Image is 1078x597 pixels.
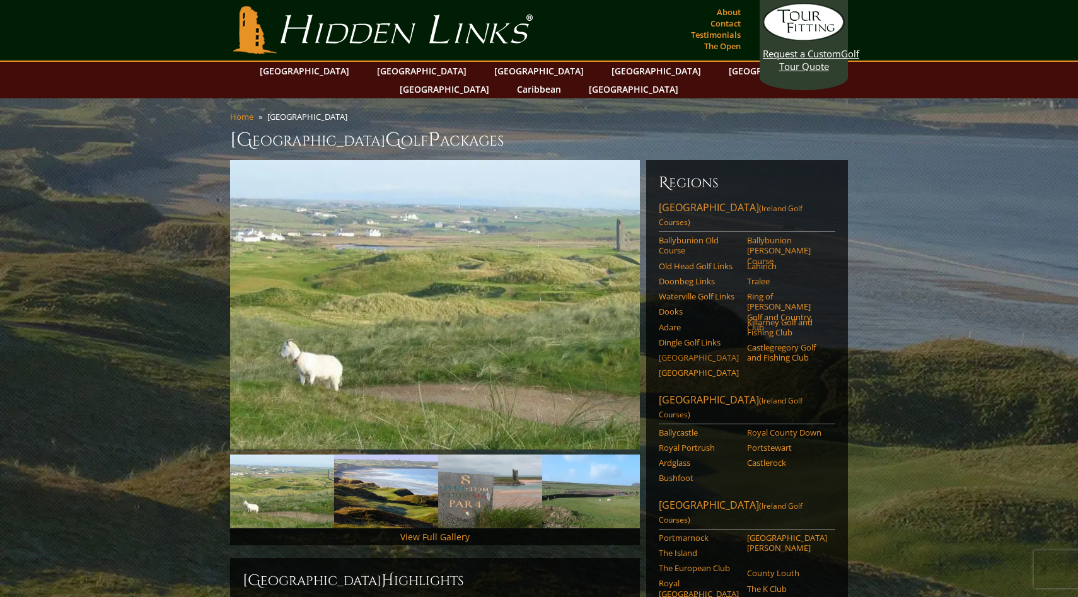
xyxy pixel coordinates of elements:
[747,261,827,271] a: Lahinch
[659,276,739,286] a: Doonbeg Links
[747,235,827,266] a: Ballybunion [PERSON_NAME] Course
[393,80,496,98] a: [GEOGRAPHIC_DATA]
[659,498,835,530] a: [GEOGRAPHIC_DATA](Ireland Golf Courses)
[428,127,440,153] span: P
[371,62,473,80] a: [GEOGRAPHIC_DATA]
[659,473,739,483] a: Bushfoot
[659,291,739,301] a: Waterville Golf Links
[659,458,739,468] a: Ardglass
[659,337,739,347] a: Dingle Golf Links
[659,533,739,543] a: Portmarnock
[747,443,827,453] a: Portstewart
[659,173,835,193] h6: Regions
[747,584,827,594] a: The K Club
[605,62,707,80] a: [GEOGRAPHIC_DATA]
[659,261,739,271] a: Old Head Golf Links
[659,427,739,438] a: Ballycastle
[243,571,627,591] h2: [GEOGRAPHIC_DATA] ighlights
[747,533,827,554] a: [GEOGRAPHIC_DATA][PERSON_NAME]
[659,200,835,232] a: [GEOGRAPHIC_DATA](Ireland Golf Courses)
[747,317,827,338] a: Killarney Golf and Fishing Club
[659,235,739,256] a: Ballybunion Old Course
[230,127,848,153] h1: [GEOGRAPHIC_DATA] olf ackages
[381,571,394,591] span: H
[267,111,352,122] li: [GEOGRAPHIC_DATA]
[747,276,827,286] a: Tralee
[763,47,841,60] span: Request a Custom
[747,458,827,468] a: Castlerock
[659,368,739,378] a: [GEOGRAPHIC_DATA]
[747,291,827,332] a: Ring of [PERSON_NAME] Golf and Country Club
[714,3,744,21] a: About
[385,127,401,153] span: G
[688,26,744,43] a: Testimonials
[763,3,845,72] a: Request a CustomGolf Tour Quote
[659,548,739,558] a: The Island
[659,563,739,573] a: The European Club
[747,427,827,438] a: Royal County Down
[659,501,803,525] span: (Ireland Golf Courses)
[582,80,685,98] a: [GEOGRAPHIC_DATA]
[253,62,356,80] a: [GEOGRAPHIC_DATA]
[707,14,744,32] a: Contact
[400,531,470,543] a: View Full Gallery
[701,37,744,55] a: The Open
[722,62,825,80] a: [GEOGRAPHIC_DATA]
[659,395,803,420] span: (Ireland Golf Courses)
[488,62,590,80] a: [GEOGRAPHIC_DATA]
[659,443,739,453] a: Royal Portrush
[659,352,739,362] a: [GEOGRAPHIC_DATA]
[659,322,739,332] a: Adare
[659,393,835,424] a: [GEOGRAPHIC_DATA](Ireland Golf Courses)
[747,568,827,578] a: County Louth
[230,111,253,122] a: Home
[659,306,739,316] a: Dooks
[511,80,567,98] a: Caribbean
[747,342,827,363] a: Castlegregory Golf and Fishing Club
